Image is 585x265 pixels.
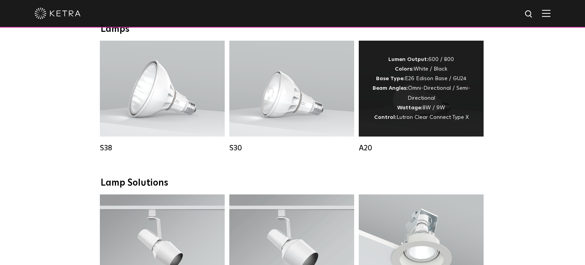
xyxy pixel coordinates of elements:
[374,115,396,120] strong: Control:
[100,41,225,152] a: S38 Lumen Output:1100Colors:White / BlackBase Type:E26 Edison Base / GU24Beam Angles:10° / 25° / ...
[524,10,534,19] img: search icon
[370,55,472,122] div: 600 / 800 White / Black E26 Edison Base / GU24 Omni-Directional / Semi-Directional 8W / 9W
[373,86,408,91] strong: Beam Angles:
[359,143,484,153] div: A20
[376,76,405,81] strong: Base Type:
[100,143,225,153] div: S38
[395,66,414,72] strong: Colors:
[359,41,484,152] a: A20 Lumen Output:600 / 800Colors:White / BlackBase Type:E26 Edison Base / GU24Beam Angles:Omni-Di...
[396,115,469,120] span: Lutron Clear Connect Type X
[35,8,81,19] img: ketra-logo-2019-white
[101,178,485,189] div: Lamp Solutions
[229,143,354,153] div: S30
[388,57,428,62] strong: Lumen Output:
[542,10,550,17] img: Hamburger%20Nav.svg
[229,41,354,152] a: S30 Lumen Output:1100Colors:White / BlackBase Type:E26 Edison Base / GU24Beam Angles:15° / 25° / ...
[397,105,423,110] strong: Wattage:
[101,24,485,35] div: Lamps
